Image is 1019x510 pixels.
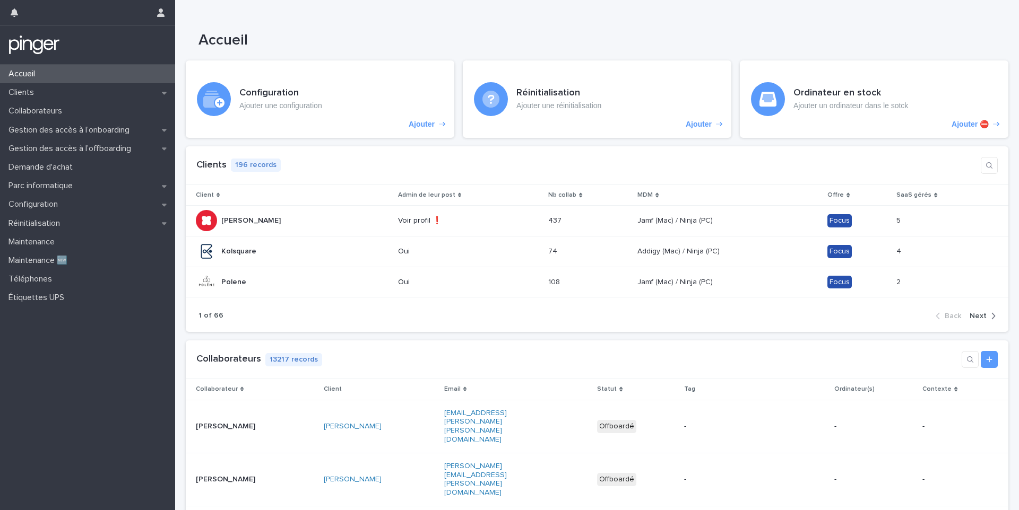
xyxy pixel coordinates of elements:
[231,159,281,172] p: 196 records
[827,276,852,289] div: Focus
[198,32,715,50] h1: Accueil
[196,383,238,395] p: Collaborateur
[684,383,695,395] p: Tag
[196,354,261,364] a: Collaborateurs
[834,422,910,431] p: -
[4,293,73,303] p: Étiquettes UPS
[8,34,60,56] img: mTgBEunGTSyRkCgitkcU
[398,216,487,225] p: Voir profil ❗
[965,311,996,321] button: Next
[324,422,382,431] a: [PERSON_NAME]
[548,276,562,287] p: 108
[827,189,844,201] p: Offre
[4,69,44,79] p: Accueil
[827,214,852,227] div: Focus
[4,106,71,116] p: Collaborateurs
[196,473,257,484] p: [PERSON_NAME]
[398,189,455,201] p: Admin de leur post
[4,274,61,284] p: Téléphones
[398,247,487,256] p: Oui
[637,189,653,201] p: MDM
[740,60,1008,138] a: Ajouter ⛔️
[945,312,961,320] span: Back
[444,409,507,443] a: [EMAIL_ADDRESS][PERSON_NAME][PERSON_NAME][DOMAIN_NAME]
[463,60,731,138] a: Ajouter
[324,475,382,484] a: [PERSON_NAME]
[4,218,68,228] p: Réinitialisation
[409,120,435,129] p: Ajouter
[793,101,908,110] p: Ajouter un ordinateur dans le sotck
[198,311,223,320] p: 1 of 66
[186,205,1008,236] tr: [PERSON_NAME][PERSON_NAME] Voir profil ❗437437 Jamf (Mac) / Ninja (PC)Jamf (Mac) / Ninja (PC) Foc...
[597,383,617,395] p: Statut
[398,278,487,287] p: Oui
[324,383,342,395] p: Client
[186,60,454,138] a: Ajouter
[239,87,322,99] h3: Configuration
[196,189,214,201] p: Client
[597,420,636,433] div: Offboardé
[4,125,138,135] p: Gestion des accès à l’onboarding
[684,422,760,431] p: -
[684,475,760,484] p: -
[896,276,903,287] p: 2
[597,473,636,486] div: Offboardé
[265,353,322,366] p: 13217 records
[4,144,140,154] p: Gestion des accès à l’offboarding
[196,420,257,431] p: [PERSON_NAME]
[896,214,903,225] p: 5
[4,237,63,247] p: Maintenance
[444,383,461,395] p: Email
[548,189,576,201] p: Nb collab
[221,276,248,287] p: Polene
[4,87,42,98] p: Clients
[196,160,227,170] a: Clients
[516,101,601,110] p: Ajouter une réinitialisation
[516,87,601,99] h3: Réinitialisation
[922,383,952,395] p: Contexte
[637,245,722,256] p: Addigy (Mac) / Ninja (PC)
[793,87,908,99] h3: Ordinateur en stock
[4,256,76,266] p: Maintenance 🆕
[444,462,507,496] a: [PERSON_NAME][EMAIL_ADDRESS][PERSON_NAME][DOMAIN_NAME]
[896,189,931,201] p: SaaS gérés
[4,199,66,209] p: Configuration
[4,162,81,172] p: Demande d'achat
[922,475,998,484] p: -
[548,214,564,225] p: 437
[221,245,258,256] p: Kolsquare
[981,351,998,368] a: Add new record
[186,453,1008,506] tr: [PERSON_NAME][PERSON_NAME] [PERSON_NAME] [PERSON_NAME][EMAIL_ADDRESS][PERSON_NAME][DOMAIN_NAME]Of...
[896,245,903,256] p: 4
[936,311,965,321] button: Back
[970,312,987,320] span: Next
[922,422,998,431] p: -
[186,400,1008,453] tr: [PERSON_NAME][PERSON_NAME] [PERSON_NAME] [EMAIL_ADDRESS][PERSON_NAME][PERSON_NAME][DOMAIN_NAME]Of...
[4,181,81,191] p: Parc informatique
[952,120,989,129] p: Ajouter ⛔️
[221,214,283,225] p: [PERSON_NAME]
[239,101,322,110] p: Ajouter une configuration
[186,236,1008,267] tr: KolsquareKolsquare Oui7474 Addigy (Mac) / Ninja (PC)Addigy (Mac) / Ninja (PC) Focus44
[834,475,910,484] p: -
[637,214,715,225] p: Jamf (Mac) / Ninja (PC)
[186,267,1008,297] tr: PolenePolene Oui108108 Jamf (Mac) / Ninja (PC)Jamf (Mac) / Ninja (PC) Focus22
[834,383,875,395] p: Ordinateur(s)
[827,245,852,258] div: Focus
[548,245,559,256] p: 74
[637,276,715,287] p: Jamf (Mac) / Ninja (PC)
[686,120,712,129] p: Ajouter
